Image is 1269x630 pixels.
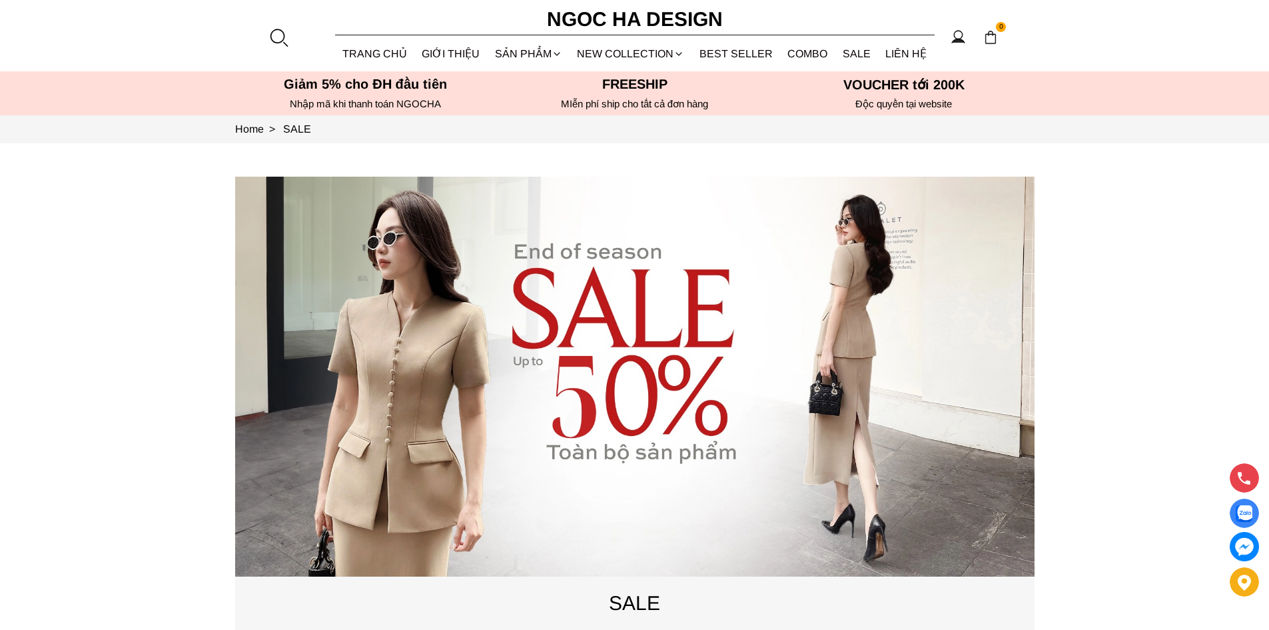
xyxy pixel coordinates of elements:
[1230,499,1259,528] a: Display image
[878,36,935,71] a: LIÊN HỆ
[780,36,835,71] a: Combo
[290,98,441,109] font: Nhập mã khi thanh toán NGOCHA
[773,77,1035,93] h5: VOUCHER tới 200K
[692,36,781,71] a: BEST SELLER
[773,98,1035,110] h6: Độc quyền tại website
[504,98,765,110] h6: MIễn phí ship cho tất cả đơn hàng
[835,36,879,71] a: SALE
[235,587,1035,619] p: SALE
[414,36,488,71] a: GIỚI THIỆU
[1236,505,1252,522] img: Display image
[983,30,998,45] img: img-CART-ICON-ksit0nf1
[570,36,692,71] a: NEW COLLECTION
[284,77,447,91] font: Giảm 5% cho ĐH đầu tiên
[996,22,1007,33] span: 0
[264,123,280,135] span: >
[283,123,311,135] a: Link to SALE
[488,36,570,71] div: SẢN PHẨM
[602,77,667,91] font: Freeship
[335,36,415,71] a: TRANG CHỦ
[235,123,283,135] a: Link to Home
[1230,532,1259,561] a: messenger
[535,3,735,35] a: Ngoc Ha Design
